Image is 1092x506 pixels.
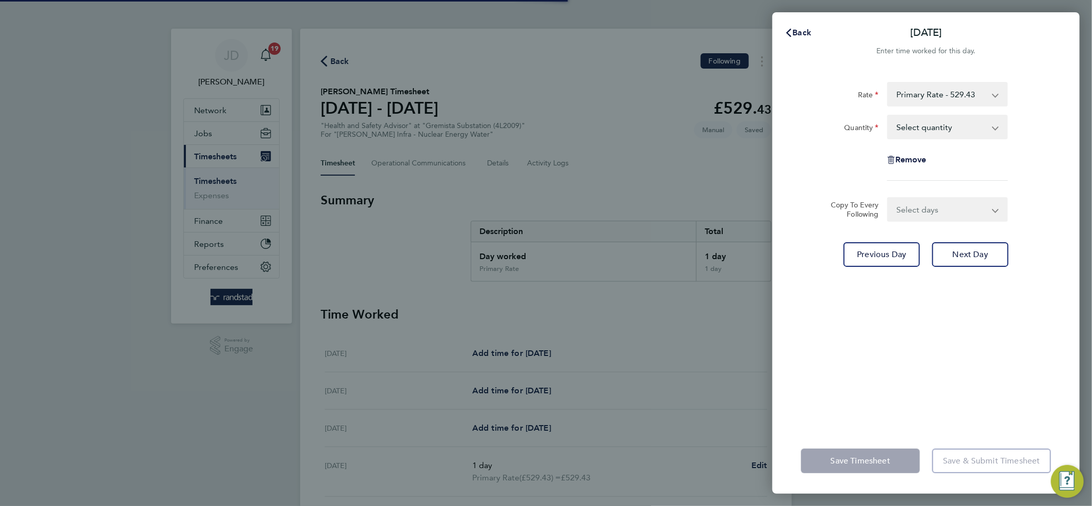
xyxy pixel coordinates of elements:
span: Next Day [953,249,988,260]
button: Engage Resource Center [1051,465,1084,498]
span: Remove [895,155,927,164]
button: Previous Day [844,242,920,267]
button: Remove [887,156,927,164]
span: Back [793,28,812,37]
label: Copy To Every Following [823,200,879,219]
button: Back [774,23,822,43]
p: [DATE] [910,26,942,40]
div: Enter time worked for this day. [772,45,1080,57]
label: Rate [858,90,879,102]
span: Previous Day [857,249,907,260]
button: Next Day [932,242,1009,267]
label: Quantity [845,123,879,135]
